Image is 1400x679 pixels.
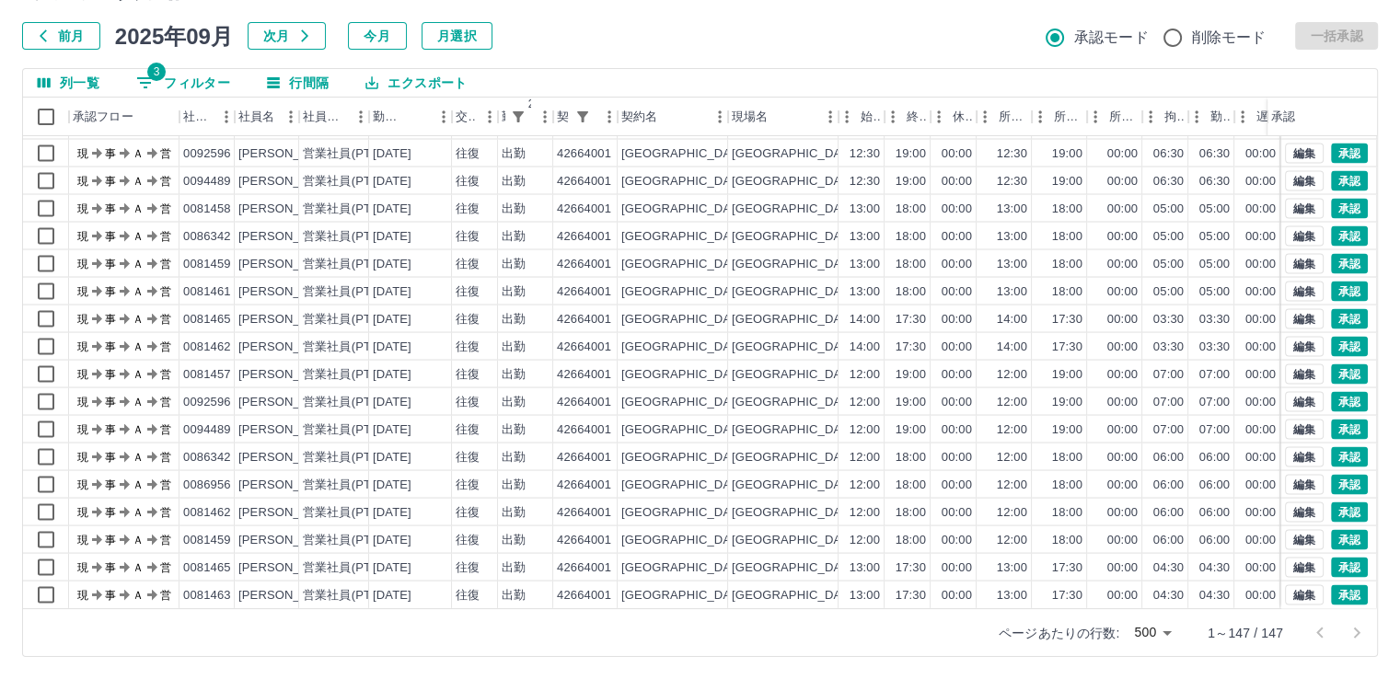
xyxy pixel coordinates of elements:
div: 17:30 [1052,338,1082,355]
button: 今月 [348,22,407,50]
button: 編集 [1285,170,1324,190]
text: 営 [160,339,171,352]
div: 00:00 [1107,338,1138,355]
div: 0092596 [183,144,231,162]
div: 営業社員(PT契約) [303,282,399,300]
div: 18:00 [1052,282,1082,300]
div: [PERSON_NAME] [238,255,339,272]
div: 社員名 [238,98,274,136]
div: 営業社員(PT契約) [303,200,399,217]
text: 現 [77,257,88,270]
button: 承認 [1331,529,1368,549]
text: Ａ [133,201,144,214]
div: [PERSON_NAME] [238,144,339,162]
text: Ａ [133,367,144,380]
div: 13:00 [850,282,880,300]
div: 42664001 [557,338,611,355]
text: 営 [160,174,171,187]
div: 00:00 [1107,144,1138,162]
button: フィルター表示 [505,104,531,130]
div: 42664001 [557,144,611,162]
div: 06:30 [1199,172,1230,190]
div: 18:00 [896,200,926,217]
button: 編集 [1285,198,1324,218]
button: メニュー [816,103,844,131]
button: 編集 [1285,557,1324,577]
div: [PERSON_NAME] [238,282,339,300]
div: 00:00 [1107,255,1138,272]
div: 勤務日 [373,98,404,136]
div: 0081459 [183,255,231,272]
div: 05:00 [1199,282,1230,300]
div: 0081465 [183,310,231,328]
div: 勤務日 [369,98,452,136]
div: 42664001 [557,365,611,383]
div: 出勤 [502,338,526,355]
div: 0081458 [183,200,231,217]
div: 休憩 [953,98,973,136]
div: 遅刻等 [1256,98,1277,136]
div: 交通費 [452,98,498,136]
div: [PERSON_NAME] [238,393,339,410]
div: 出勤 [502,172,526,190]
button: 承認 [1331,170,1368,190]
div: 00:00 [1245,338,1276,355]
div: 現場名 [732,98,768,136]
div: 営業社員(PT契約) [303,338,399,355]
div: 00:00 [942,310,972,328]
h5: 2025年09月 [115,22,233,50]
div: 00:00 [942,255,972,272]
div: 拘束 [1164,98,1185,136]
div: 所定開始 [977,98,1032,136]
text: Ａ [133,312,144,325]
div: 18:00 [896,227,926,245]
div: 00:00 [1245,200,1276,217]
div: 00:00 [1245,365,1276,383]
div: [GEOGRAPHIC_DATA]北放課後[DEMOGRAPHIC_DATA] [732,255,1044,272]
div: [GEOGRAPHIC_DATA]北放課後[DEMOGRAPHIC_DATA] [732,227,1044,245]
button: 編集 [1285,336,1324,356]
text: 事 [105,257,116,270]
div: [DATE] [373,200,411,217]
button: 編集 [1285,281,1324,301]
button: メニュー [596,103,623,131]
div: 18:00 [896,255,926,272]
div: 出勤 [502,144,526,162]
button: メニュー [213,103,240,131]
div: 往復 [456,310,480,328]
span: 2 [522,95,540,113]
div: 06:30 [1199,144,1230,162]
button: 承認 [1331,391,1368,411]
div: 往復 [456,200,480,217]
button: 行間隔 [252,69,343,97]
button: 承認 [1331,584,1368,604]
div: 契約コード [553,98,618,136]
text: Ａ [133,284,144,297]
div: 承認 [1267,98,1363,136]
div: 所定休憩 [1109,98,1139,136]
div: 06:30 [1153,144,1184,162]
div: 所定休憩 [1087,98,1142,136]
div: 契約名 [621,98,657,136]
div: 00:00 [942,227,972,245]
div: 承認フロー [69,98,179,136]
div: 交通費 [456,98,476,136]
div: 00:00 [1245,255,1276,272]
button: フィルター表示 [570,104,596,130]
div: 出勤 [502,227,526,245]
div: 営業社員(PT契約) [303,227,399,245]
button: 編集 [1285,584,1324,604]
span: 削除モード [1192,27,1267,49]
div: [GEOGRAPHIC_DATA] [621,338,748,355]
div: 00:00 [942,365,972,383]
text: 現 [77,146,88,159]
div: 05:00 [1199,200,1230,217]
div: 契約名 [618,98,728,136]
div: 19:00 [896,172,926,190]
div: 休憩 [931,98,977,136]
div: 14:00 [850,310,880,328]
text: 営 [160,312,171,325]
div: 00:00 [942,200,972,217]
div: [GEOGRAPHIC_DATA]北放課後[DEMOGRAPHIC_DATA] [732,365,1044,383]
div: 05:00 [1153,227,1184,245]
